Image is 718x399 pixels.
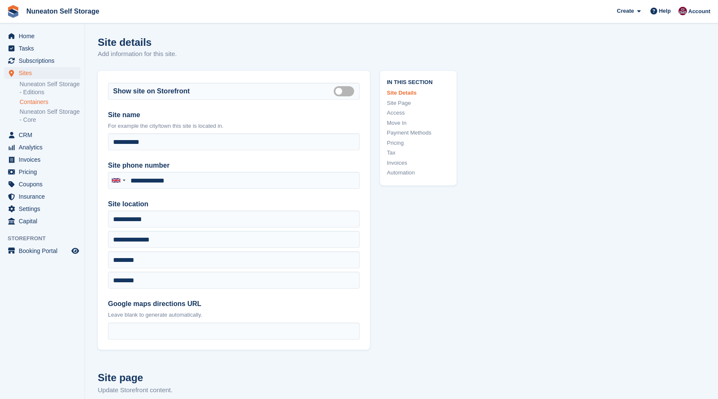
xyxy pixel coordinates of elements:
[98,385,370,395] p: Update Storefront content.
[23,4,103,18] a: Nuneaton Self Storage
[20,108,80,124] a: Nuneaton Self Storage - Core
[4,42,80,54] a: menu
[98,370,370,385] h2: Site page
[4,129,80,141] a: menu
[4,191,80,202] a: menu
[4,30,80,42] a: menu
[19,30,70,42] span: Home
[387,159,450,167] a: Invoices
[108,110,360,120] label: Site name
[4,154,80,166] a: menu
[19,67,70,79] span: Sites
[19,42,70,54] span: Tasks
[70,246,80,256] a: Preview store
[4,203,80,215] a: menu
[98,37,177,48] h1: Site details
[108,160,360,171] label: Site phone number
[4,245,80,257] a: menu
[4,166,80,178] a: menu
[108,299,360,309] label: Google maps directions URL
[19,245,70,257] span: Booking Portal
[19,191,70,202] span: Insurance
[20,80,80,96] a: Nuneaton Self Storage - Editions
[108,199,360,209] label: Site location
[617,7,634,15] span: Create
[19,166,70,178] span: Pricing
[8,234,85,243] span: Storefront
[334,90,358,92] label: Is public
[19,55,70,67] span: Subscriptions
[678,7,687,15] img: Chris Palmer
[387,169,450,177] a: Automation
[19,203,70,215] span: Settings
[4,215,80,227] a: menu
[19,141,70,153] span: Analytics
[387,129,450,137] a: Payment Methods
[4,141,80,153] a: menu
[387,89,450,97] a: Site Details
[387,149,450,157] a: Tax
[688,7,710,16] span: Account
[98,49,177,59] p: Add information for this site.
[108,172,128,188] div: United Kingdom: +44
[387,78,450,86] span: In this section
[19,215,70,227] span: Capital
[659,7,671,15] span: Help
[4,178,80,190] a: menu
[108,122,360,130] p: For example the city/town this site is located in.
[108,311,360,319] p: Leave blank to generate automatically.
[387,109,450,117] a: Access
[387,99,450,107] a: Site Page
[4,67,80,79] a: menu
[113,86,190,96] label: Show site on Storefront
[19,178,70,190] span: Coupons
[7,5,20,18] img: stora-icon-8386f47178a22dfd0bd8f6a31ec36ba5ce8667c1dd55bd0f319d3a0aa187defe.svg
[20,98,80,106] a: Containers
[19,129,70,141] span: CRM
[19,154,70,166] span: Invoices
[387,139,450,147] a: Pricing
[387,119,450,127] a: Move In
[4,55,80,67] a: menu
